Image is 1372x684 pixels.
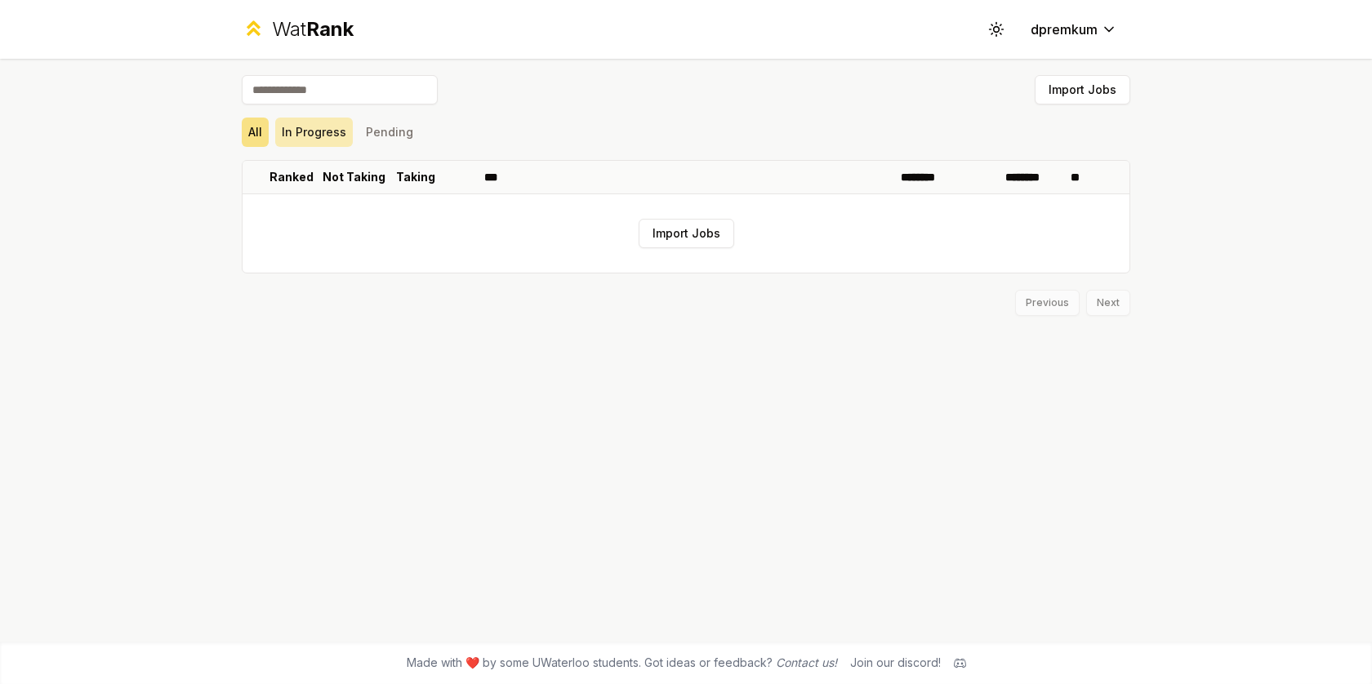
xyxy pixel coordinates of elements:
[1035,75,1130,104] button: Import Jobs
[359,118,420,147] button: Pending
[396,169,435,185] p: Taking
[850,655,941,671] div: Join our discord!
[639,219,734,248] button: Import Jobs
[306,17,354,41] span: Rank
[242,118,269,147] button: All
[269,169,314,185] p: Ranked
[272,16,354,42] div: Wat
[323,169,385,185] p: Not Taking
[1018,15,1130,44] button: dpremkum
[776,655,837,669] a: Contact us!
[407,655,837,671] span: Made with ❤️ by some UWaterloo students. Got ideas or feedback?
[275,118,353,147] button: In Progress
[1031,20,1098,39] span: dpremkum
[242,16,354,42] a: WatRank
